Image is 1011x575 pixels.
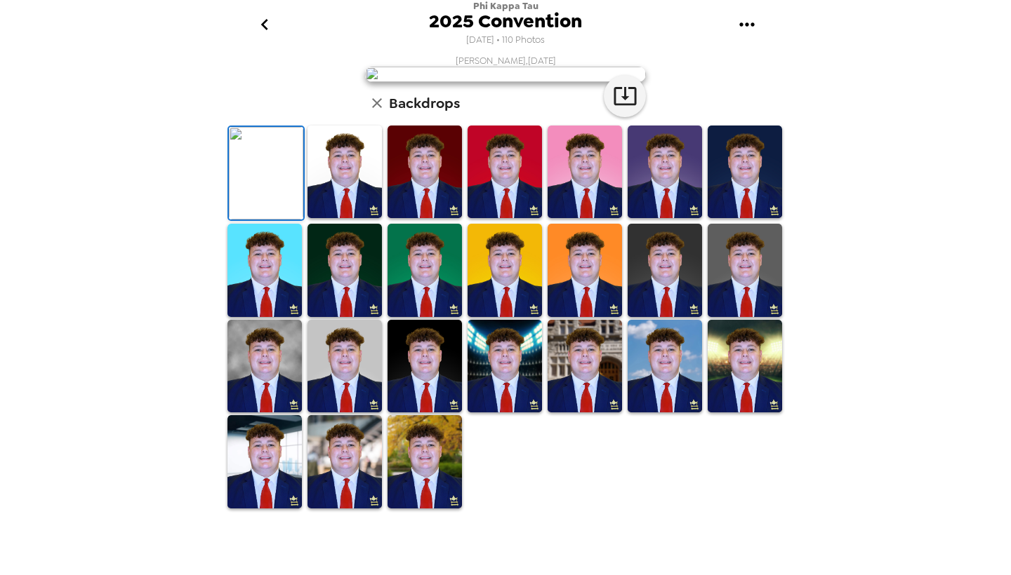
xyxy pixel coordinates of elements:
[389,92,460,114] h6: Backdrops
[429,12,582,31] span: 2025 Convention
[466,31,545,50] span: [DATE] • 110 Photos
[229,127,303,220] img: Original
[724,2,769,48] button: gallery menu
[456,55,556,67] span: [PERSON_NAME] , [DATE]
[242,2,287,48] button: go back
[365,67,646,82] img: user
